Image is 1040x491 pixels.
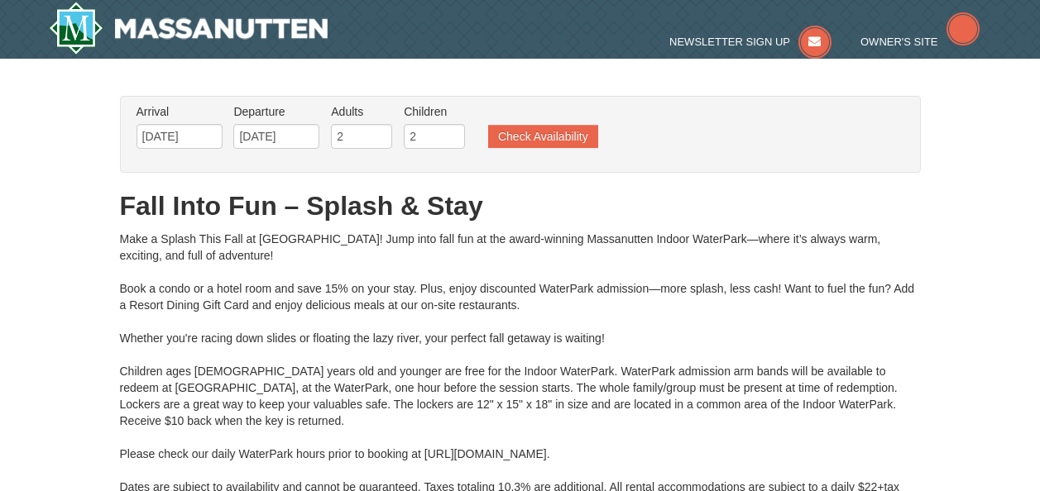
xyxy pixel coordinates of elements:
span: Owner's Site [860,36,938,48]
a: Massanutten Resort [49,2,328,55]
label: Arrival [137,103,223,120]
h1: Fall Into Fun – Splash & Stay [120,189,921,222]
label: Adults [331,103,392,120]
a: Newsletter Sign Up [669,36,832,48]
a: Owner's Site [860,36,980,48]
button: Check Availability [488,125,598,148]
label: Departure [233,103,319,120]
span: Newsletter Sign Up [669,36,790,48]
label: Children [404,103,465,120]
img: Massanutten Resort Logo [49,2,328,55]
